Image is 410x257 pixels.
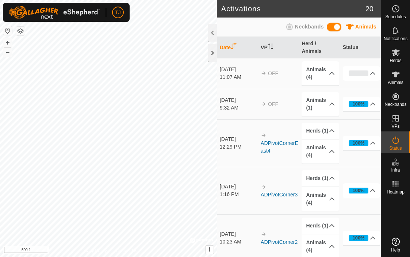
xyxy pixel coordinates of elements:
p-accordion-header: 100% [343,97,380,111]
p-accordion-header: 100% [343,231,380,245]
span: OFF [268,70,278,76]
div: 1:16 PM [220,191,257,198]
th: VP [258,37,299,58]
img: arrow [261,133,267,138]
div: 100% [349,140,369,146]
a: ADPivotCorner3 [261,192,298,197]
p-accordion-header: Animals (4) [302,61,339,85]
div: 0% [349,70,369,76]
th: Herd / Animals [299,37,340,58]
img: arrow [261,70,267,76]
button: i [206,246,214,254]
p-accordion-header: Animals (4) [302,139,339,164]
a: ADPivotCornerEast4 [261,140,298,154]
p-sorticon: Activate to sort [231,45,237,50]
span: Animals [388,80,403,85]
a: ADPivotCorner2 [261,239,298,245]
button: Reset Map [3,26,12,35]
div: 100% [353,139,365,146]
span: Schedules [385,15,406,19]
button: Map Layers [16,27,25,35]
span: Notifications [384,37,407,41]
th: Status [340,37,381,58]
th: Date [217,37,258,58]
div: [DATE] [220,96,257,104]
p-sorticon: Activate to sort [268,45,273,50]
span: i [209,246,210,253]
p-accordion-header: 100% [343,136,380,150]
img: arrow [261,231,267,237]
a: Help [381,235,410,255]
img: arrow [261,101,267,107]
span: Status [389,146,402,150]
div: 9:32 AM [220,104,257,112]
h2: Activations [221,4,365,13]
div: [DATE] [220,66,257,73]
div: 100% [349,235,369,241]
span: Heatmap [387,190,405,194]
div: 10:23 AM [220,238,257,246]
p-accordion-header: Herds (1) [302,123,339,139]
p-accordion-header: 0% [343,66,380,81]
p-accordion-header: 100% [343,183,380,198]
span: Help [391,248,400,252]
span: Neckbands [295,24,324,30]
span: 20 [365,3,373,14]
div: [DATE] [220,230,257,238]
p-accordion-header: Herds (1) [302,218,339,234]
div: 11:07 AM [220,73,257,81]
div: 100% [349,101,369,107]
div: 100% [353,100,365,107]
img: Gallagher Logo [9,6,100,19]
button: – [3,48,12,57]
span: OFF [268,101,278,107]
p-accordion-header: Animals (4) [302,187,339,211]
span: Infra [391,168,400,172]
div: [DATE] [220,183,257,191]
span: Neckbands [384,102,406,107]
p-accordion-header: Herds (1) [302,170,339,187]
button: + [3,38,12,47]
div: 12:29 PM [220,143,257,151]
span: TJ [115,9,121,16]
div: 100% [353,187,365,194]
span: Animals [355,24,376,30]
p-accordion-header: Animals (1) [302,92,339,116]
img: arrow [261,184,267,190]
a: Privacy Policy [80,248,107,254]
div: 100% [349,188,369,193]
span: Herds [390,58,401,63]
a: Contact Us [116,248,137,254]
div: 100% [353,234,365,241]
span: VPs [391,124,399,128]
div: [DATE] [220,135,257,143]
